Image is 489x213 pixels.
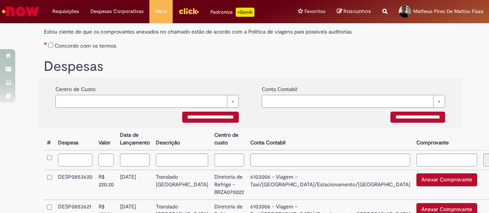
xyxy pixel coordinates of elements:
[117,170,153,200] td: [DATE]
[44,59,457,74] h1: Despesas
[155,8,167,15] span: More
[153,170,211,200] td: Translado [GEOGRAPHIC_DATA]
[44,24,457,35] label: Estou ciente de que os comprovantes anexados no chamado estão de acordo com a Politica de viagens...
[247,128,413,150] th: Conta Contabil
[91,8,144,15] span: Despesas Corporativas
[55,82,96,93] label: Centro de Custo:
[262,95,445,108] a: Limpar campo {0}
[117,128,153,150] th: Data de Lançamento
[236,8,254,17] p: +GenAi
[304,8,325,15] span: Favoritos
[413,128,480,150] th: Comprovante
[96,128,117,150] th: Valor
[247,170,413,200] td: 6103006 - Viagem – Taxi/[GEOGRAPHIC_DATA]/Estacionamento/[GEOGRAPHIC_DATA]
[413,8,483,14] span: Matheus Pires De Mattos Fiuza
[210,8,254,17] div: Padroniza
[44,128,55,150] th: #
[55,42,116,50] label: Concordo com os termos
[413,170,480,200] td: Anexar Comprovante
[1,4,40,19] img: ServiceNow
[343,8,371,15] span: Rascunhos
[416,173,477,186] button: Anexar Comprovante
[153,128,211,150] th: Descrição
[178,5,199,17] img: click_logo_yellow_360x200.png
[262,82,298,93] label: Conta Contabil:
[55,128,96,150] th: Despesa
[211,170,247,200] td: Diretoria de Refrige - BRZA070022
[55,170,96,200] td: DESP0853620
[55,95,239,108] a: Limpar campo {0}
[211,128,247,150] th: Centro de custo
[96,170,117,200] td: R$ 220.20
[52,8,79,15] span: Requisições
[337,8,371,15] a: Rascunhos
